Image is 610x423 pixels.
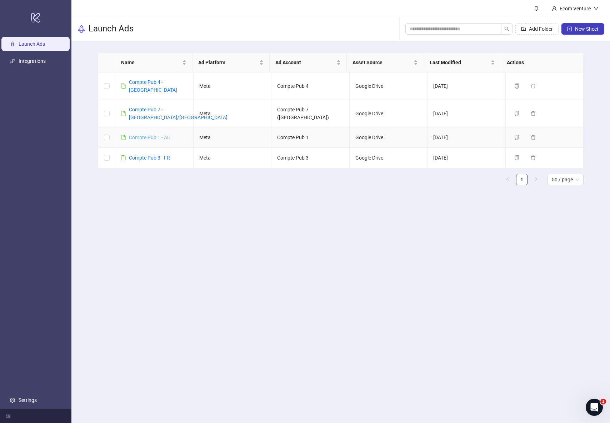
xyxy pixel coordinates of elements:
[121,59,181,66] span: Name
[552,6,557,11] span: user
[530,174,542,185] button: right
[547,174,584,185] div: Page Size
[531,155,536,160] span: delete
[567,26,572,31] span: plus-square
[19,58,46,64] a: Integrations
[504,26,509,31] span: search
[121,155,126,160] span: file
[121,111,126,116] span: file
[557,5,594,12] div: Ecom Venture
[515,23,559,35] button: Add Folder
[194,127,272,148] td: Meta
[514,84,519,89] span: copy
[534,6,539,11] span: bell
[502,174,513,185] button: left
[575,26,599,32] span: New Sheet
[514,135,519,140] span: copy
[129,155,170,161] a: Compte Pub 3 - FR
[561,23,604,35] button: New Sheet
[270,53,347,72] th: Ad Account
[505,177,510,181] span: left
[129,107,227,120] a: Compte Pub 7 - [GEOGRAPHIC_DATA]/[GEOGRAPHIC_DATA]
[521,26,526,31] span: folder-add
[516,174,527,185] a: 1
[271,127,350,148] td: Compte Pub 1
[350,72,428,100] td: Google Drive
[77,25,86,33] span: rocket
[552,174,579,185] span: 50 / page
[121,84,126,89] span: file
[6,413,11,418] span: menu-fold
[514,111,519,116] span: copy
[129,79,177,93] a: Compte Pub 4 - [GEOGRAPHIC_DATA]
[350,127,428,148] td: Google Drive
[271,100,350,127] td: Compte Pub 7 ([GEOGRAPHIC_DATA])
[534,177,538,181] span: right
[514,155,519,160] span: copy
[424,53,501,72] th: Last Modified
[89,23,134,35] h3: Launch Ads
[529,26,553,32] span: Add Folder
[352,59,412,66] span: Asset Source
[586,399,603,416] iframe: Intercom live chat
[531,135,536,140] span: delete
[350,100,428,127] td: Google Drive
[501,53,578,72] th: Actions
[271,148,350,168] td: Compte Pub 3
[121,135,126,140] span: file
[192,53,270,72] th: Ad Platform
[531,111,536,116] span: delete
[427,148,506,168] td: [DATE]
[194,148,272,168] td: Meta
[594,6,599,11] span: down
[347,53,424,72] th: Asset Source
[427,100,506,127] td: [DATE]
[600,399,606,404] span: 1
[350,148,428,168] td: Google Drive
[129,135,170,140] a: Compte Pub 1 - AU
[271,72,350,100] td: Compte Pub 4
[115,53,192,72] th: Name
[19,397,37,403] a: Settings
[430,59,489,66] span: Last Modified
[194,100,272,127] td: Meta
[530,174,542,185] li: Next Page
[531,84,536,89] span: delete
[427,72,506,100] td: [DATE]
[198,59,258,66] span: Ad Platform
[427,127,506,148] td: [DATE]
[275,59,335,66] span: Ad Account
[194,72,272,100] td: Meta
[502,174,513,185] li: Previous Page
[19,41,45,47] a: Launch Ads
